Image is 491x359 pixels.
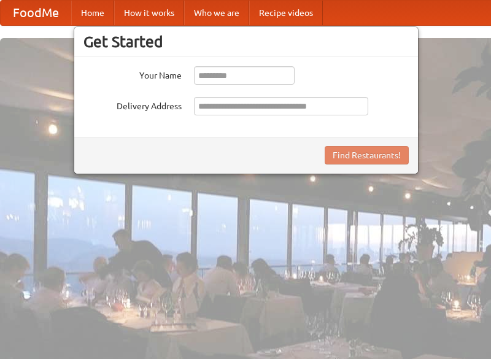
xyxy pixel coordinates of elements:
h3: Get Started [83,33,409,51]
a: Recipe videos [249,1,323,25]
label: Your Name [83,66,182,82]
a: How it works [114,1,184,25]
a: Home [71,1,114,25]
a: FoodMe [1,1,71,25]
a: Who we are [184,1,249,25]
label: Delivery Address [83,97,182,112]
button: Find Restaurants! [325,146,409,164]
